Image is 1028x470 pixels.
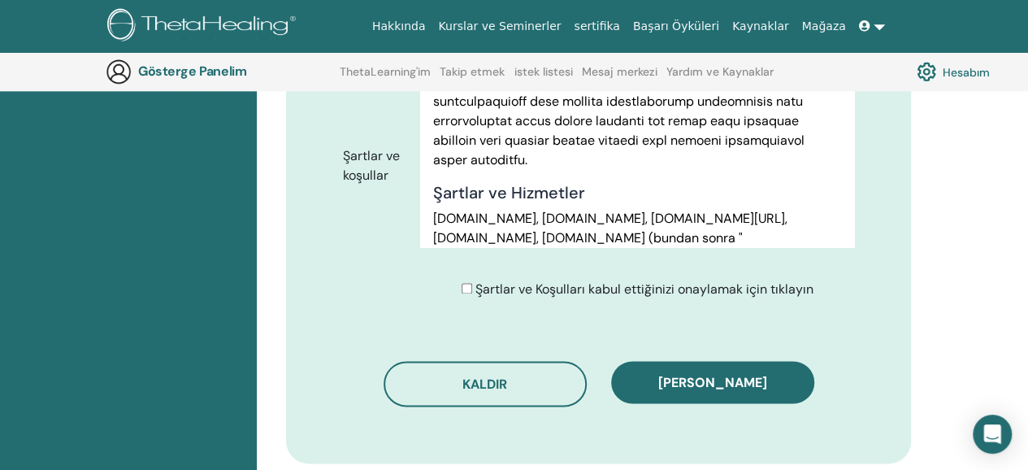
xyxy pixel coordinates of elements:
[666,65,774,91] a: Yardım ve Kaynaklar
[917,58,936,85] img: cog.svg
[372,20,426,33] font: Hakkında
[462,376,507,393] font: kaldır
[611,361,814,403] button: [PERSON_NAME]
[433,182,585,203] font: Şartlar ve Hizmetler
[574,20,619,33] font: sertifika
[343,147,400,184] font: Şartlar ve koşullar
[366,11,432,41] a: Hakkında
[384,361,587,407] button: kaldır
[340,65,431,91] a: ThetaLearning'im
[658,374,767,391] font: [PERSON_NAME]
[138,63,246,80] font: Gösterge Panelim
[340,64,431,79] font: ThetaLearning'im
[567,11,626,41] a: sertifika
[917,58,990,85] a: Hesabım
[795,11,852,41] a: Mağaza
[440,65,505,91] a: Takip etmek
[440,64,505,79] font: Takip etmek
[438,20,561,33] font: Kurslar ve Seminerler
[475,281,813,298] font: Şartlar ve Koşulları kabul ettiğinizi onaylamak için tıklayın
[627,11,726,41] a: Başarı Öyküleri
[107,8,301,45] img: logo.png
[801,20,845,33] font: Mağaza
[106,59,132,85] img: generic-user-icon.jpg
[582,64,657,79] font: Mesaj merkezi
[973,415,1012,454] div: Intercom Messenger'ı açın
[732,20,789,33] font: Kaynaklar
[433,210,831,344] font: [DOMAIN_NAME], [DOMAIN_NAME], [DOMAIN_NAME][URL], [DOMAIN_NAME], [DOMAIN_NAME] (bundan sonra "[DO...
[633,20,719,33] font: Başarı Öyküleri
[432,11,567,41] a: Kurslar ve Seminerler
[514,65,573,91] a: istek listesi
[582,65,657,91] a: Mesaj merkezi
[943,65,990,80] font: Hesabım
[666,64,774,79] font: Yardım ve Kaynaklar
[726,11,796,41] a: Kaynaklar
[514,64,573,79] font: istek listesi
